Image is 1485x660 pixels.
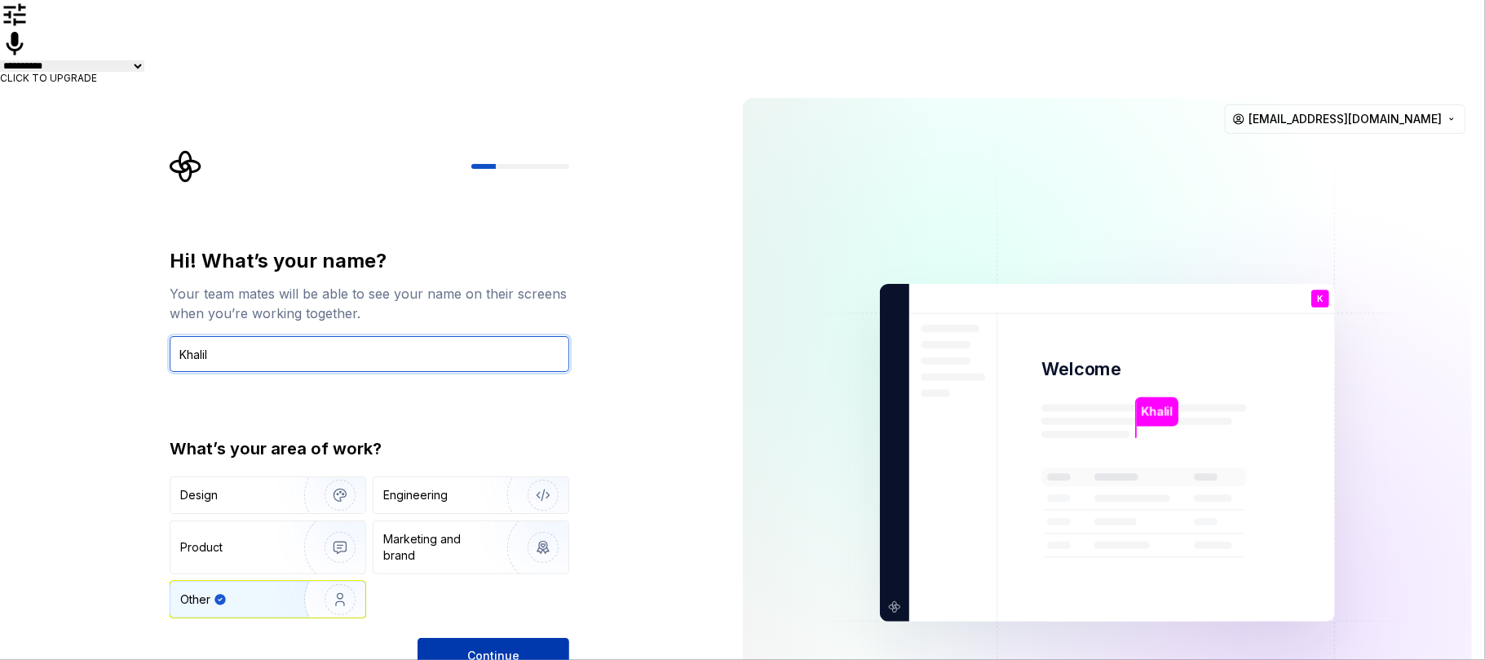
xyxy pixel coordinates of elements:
[1141,403,1173,421] p: Khalil
[383,487,448,503] div: Engineering
[170,248,569,274] div: Hi! What’s your name?
[1317,295,1324,303] p: K
[180,591,210,608] div: Other
[180,487,218,503] div: Design
[170,336,569,372] input: Han Solo
[170,284,569,323] div: Your team mates will be able to see your name on their screens when you’re working together.
[1225,104,1465,134] button: [EMAIL_ADDRESS][DOMAIN_NAME]
[1041,357,1121,381] p: Welcome
[383,531,493,564] div: Marketing and brand
[170,437,569,460] div: What’s your area of work?
[170,150,202,183] svg: Supernova Logo
[1249,111,1442,127] span: [EMAIL_ADDRESS][DOMAIN_NAME]
[180,539,223,556] div: Product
